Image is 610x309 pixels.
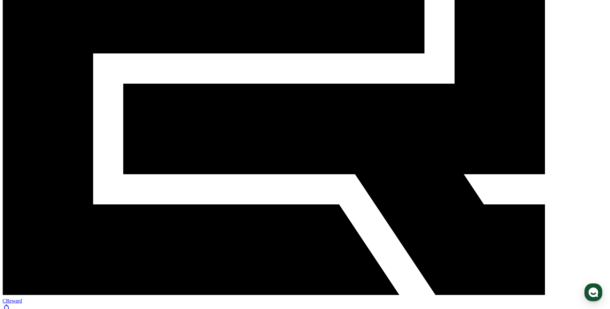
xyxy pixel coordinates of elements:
[3,298,22,304] span: CReward
[20,213,24,218] span: 홈
[59,213,66,219] span: 대화
[3,292,607,304] a: CReward
[42,203,83,219] a: 대화
[99,213,107,218] span: 설정
[2,203,42,219] a: 홈
[83,203,123,219] a: 설정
